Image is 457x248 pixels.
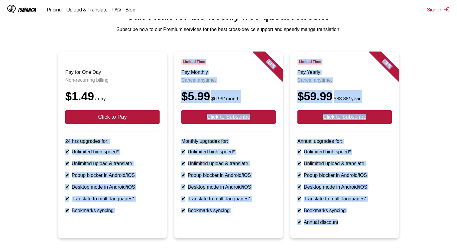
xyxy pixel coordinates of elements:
h3: Pay for One Day [65,70,160,75]
li: Unlimited upload & translate [65,161,160,166]
li: Unlimited high speed* [181,149,276,155]
p: Monthly upgrades for: [181,139,276,144]
b: ✔ [65,184,69,190]
b: ✔ [181,196,185,201]
b: ✔ [297,149,301,154]
li: Unlimited high speed* [65,149,160,155]
p: Annual upgrades for: [297,139,392,144]
li: Translate to multi-languages* [65,196,160,202]
b: ✔ [181,161,185,166]
p: Non-recurring billing [65,77,160,83]
li: Unlimited high speed* [297,149,392,155]
div: $59.99 [297,90,392,103]
li: Unlimited upload & translate [181,161,276,166]
b: ✔ [181,149,185,154]
li: Translate to multi-languages* [297,196,392,202]
a: Pricing [47,7,62,13]
b: ✔ [65,196,69,201]
li: Bookmarks syncing [65,208,160,213]
s: $83.88 [334,96,348,101]
b: ✔ [181,173,185,178]
h3: Pay Yearly [297,70,392,75]
li: Popup blocker in Android/iOS [65,172,160,178]
li: Annual discount [297,219,392,225]
li: Desktop mode in Android/iOS [297,184,392,190]
p: Cancel anytime. [297,77,392,83]
b: ✔ [65,173,69,178]
div: $5.99 [181,90,276,103]
p: 24 hrs upgrades for: [65,139,160,144]
b: ✔ [297,161,301,166]
div: IsManga [18,7,36,13]
button: Click to Subscribe [297,110,392,124]
b: ✔ [297,173,301,178]
li: Unlimited upload & translate [297,161,392,166]
li: Bookmarks syncing [297,208,392,213]
img: Sign out [444,7,450,13]
b: ✔ [297,208,301,213]
small: / day [94,96,106,101]
li: Translate to multi-languages* [181,196,276,202]
li: Desktop mode in Android/iOS [65,184,160,190]
a: FAQ [112,7,121,13]
b: ✔ [297,184,301,190]
b: ✔ [65,161,69,166]
p: Cancel anytime. [181,77,276,83]
li: Bookmarks syncing [181,208,276,213]
button: Click to Subscribe [181,110,276,124]
small: / year [332,96,361,101]
b: ✔ [65,149,69,154]
li: Popup blocker in Android/iOS [297,172,392,178]
b: ✔ [181,208,185,213]
p: Subscribe now to our Premium services for the best cross-device support and speedy manga translat... [5,27,452,32]
li: Popup blocker in Android/iOS [181,172,276,178]
div: $1.49 [65,90,160,103]
li: Desktop mode in Android/iOS [181,184,276,190]
b: ✔ [181,184,185,190]
a: Blog [126,7,135,13]
s: $6.99 [211,96,223,101]
a: IsManga LogoIsManga [7,5,47,14]
a: Upload & Translate [66,7,108,13]
div: - 14 % [253,46,289,82]
b: ✔ [297,196,301,201]
div: - 28 % [369,46,405,82]
span: Limited Time [297,59,322,65]
b: ✔ [65,208,69,213]
small: / month [210,96,239,101]
span: Limited Time [181,59,206,65]
button: Click to Pay [65,110,160,124]
button: Sign In [427,7,450,13]
h3: Pay Monthly [181,70,276,75]
b: ✔ [297,220,301,225]
img: IsManga Logo [7,5,16,13]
